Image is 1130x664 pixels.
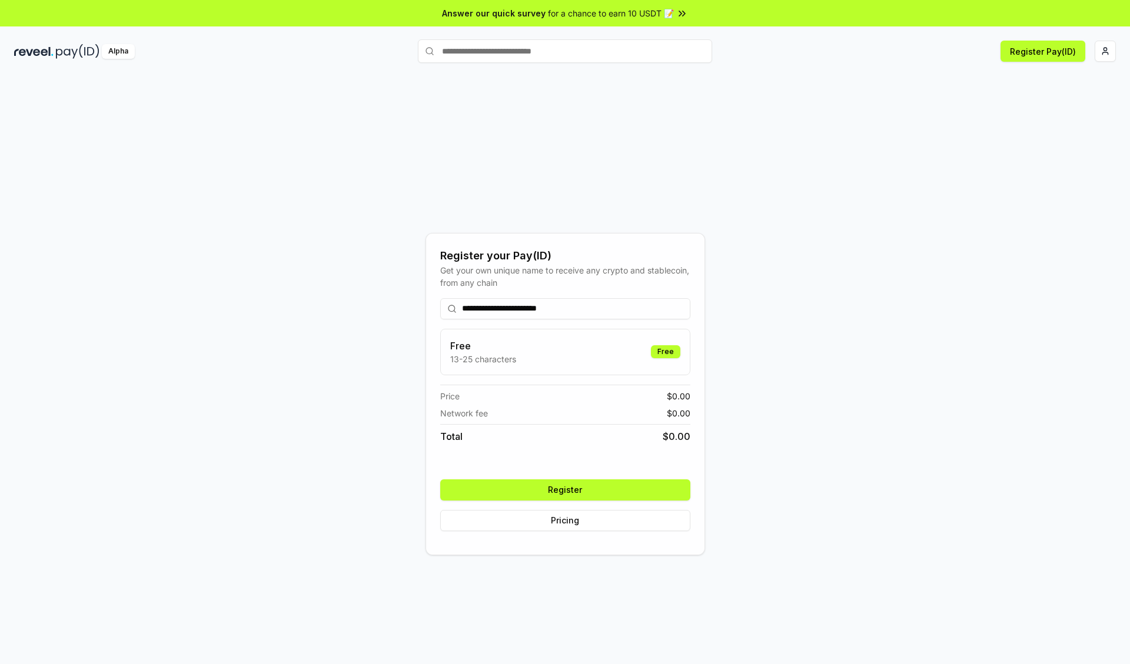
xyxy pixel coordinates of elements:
[440,390,460,402] span: Price
[667,390,690,402] span: $ 0.00
[1001,41,1085,62] button: Register Pay(ID)
[663,429,690,443] span: $ 0.00
[56,44,99,59] img: pay_id
[651,345,680,358] div: Free
[14,44,54,59] img: reveel_dark
[440,264,690,289] div: Get your own unique name to receive any crypto and stablecoin, from any chain
[102,44,135,59] div: Alpha
[440,248,690,264] div: Register your Pay(ID)
[440,407,488,419] span: Network fee
[450,353,516,365] p: 13-25 characters
[440,479,690,500] button: Register
[667,407,690,419] span: $ 0.00
[548,7,674,19] span: for a chance to earn 10 USDT 📝
[440,429,463,443] span: Total
[442,7,546,19] span: Answer our quick survey
[450,339,516,353] h3: Free
[440,510,690,531] button: Pricing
